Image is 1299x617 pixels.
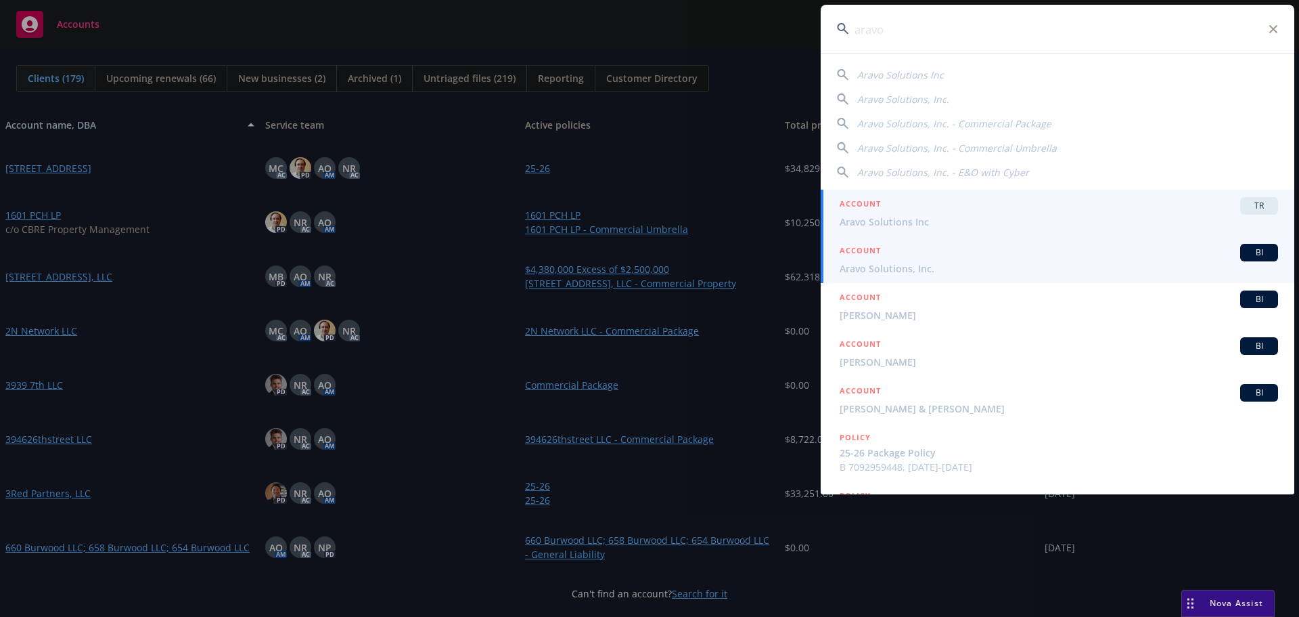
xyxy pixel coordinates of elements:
a: ACCOUNTBI[PERSON_NAME] & [PERSON_NAME] [821,377,1294,423]
button: Nova Assist [1181,590,1275,617]
a: ACCOUNTBI[PERSON_NAME] [821,283,1294,330]
h5: ACCOUNT [840,244,881,260]
span: Aravo Solutions, Inc. [857,93,949,106]
span: Aravo Solutions, Inc. [840,261,1278,276]
h5: POLICY [840,431,871,444]
span: Aravo Solutions, Inc. - Commercial Package [857,117,1051,130]
span: Aravo Solutions, Inc. - E&O with Cyber [857,166,1029,179]
span: BI [1246,293,1273,305]
span: BI [1246,387,1273,399]
a: ACCOUNTTRAravo Solutions Inc [821,190,1294,236]
span: [PERSON_NAME] [840,355,1278,369]
span: TR [1246,200,1273,212]
h5: ACCOUNT [840,291,881,307]
a: POLICY [821,482,1294,540]
span: Aravo Solutions Inc [840,215,1278,229]
span: BI [1246,340,1273,352]
div: Drag to move [1182,591,1199,616]
h5: ACCOUNT [840,337,881,354]
span: [PERSON_NAME] [840,308,1278,322]
h5: POLICY [840,489,871,503]
span: 25-26 Package Policy [840,446,1278,460]
span: BI [1246,247,1273,259]
input: Search... [821,5,1294,54]
span: Nova Assist [1210,597,1263,609]
h5: ACCOUNT [840,384,881,400]
span: Aravo Solutions, Inc. - Commercial Umbrella [857,142,1057,154]
h5: ACCOUNT [840,197,881,213]
span: [PERSON_NAME] & [PERSON_NAME] [840,402,1278,416]
a: ACCOUNTBI[PERSON_NAME] [821,330,1294,377]
a: ACCOUNTBIAravo Solutions, Inc. [821,236,1294,283]
a: POLICY25-26 Package PolicyB 7092959448, [DATE]-[DATE] [821,423,1294,482]
span: Aravo Solutions Inc [857,68,944,81]
span: B 7092959448, [DATE]-[DATE] [840,460,1278,474]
